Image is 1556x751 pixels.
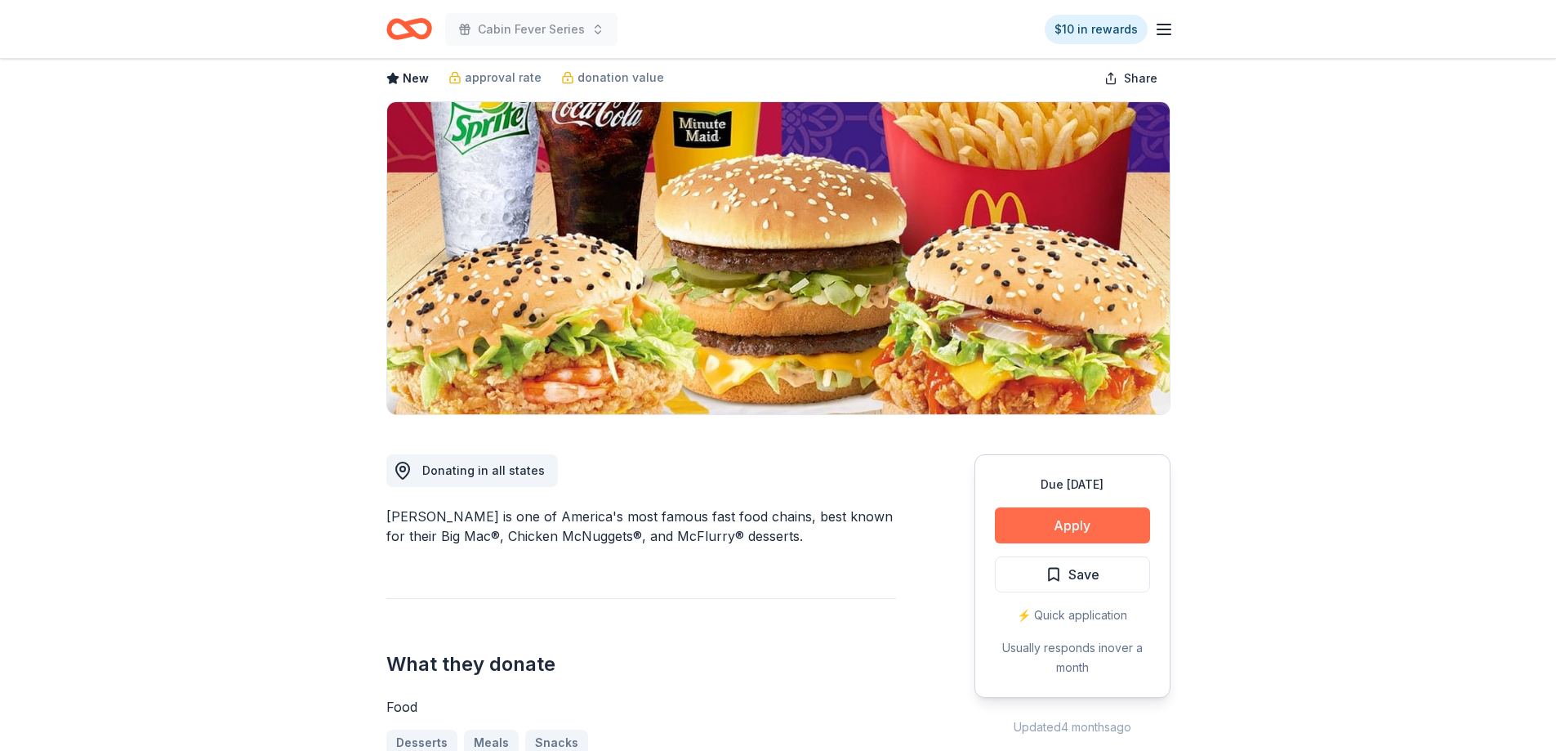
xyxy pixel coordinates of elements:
[448,68,542,87] a: approval rate
[974,717,1170,737] div: Updated 4 months ago
[995,638,1150,677] div: Usually responds in over a month
[386,651,896,677] h2: What they donate
[995,557,1150,592] button: Save
[1091,62,1170,95] button: Share
[561,68,664,87] a: donation value
[386,10,432,48] a: Home
[1068,564,1099,585] span: Save
[1124,69,1157,88] span: Share
[386,507,896,546] div: [PERSON_NAME] is one of America's most famous fast food chains, best known for their Big Mac®, Ch...
[403,69,429,88] span: New
[995,507,1150,543] button: Apply
[995,475,1150,494] div: Due [DATE]
[1045,15,1148,44] a: $10 in rewards
[445,13,617,46] button: Cabin Fever Series
[478,20,585,39] span: Cabin Fever Series
[386,697,896,717] div: Food
[387,102,1170,414] img: Image for McDonald's
[422,463,545,477] span: Donating in all states
[995,606,1150,625] div: ⚡️ Quick application
[465,68,542,87] span: approval rate
[577,68,664,87] span: donation value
